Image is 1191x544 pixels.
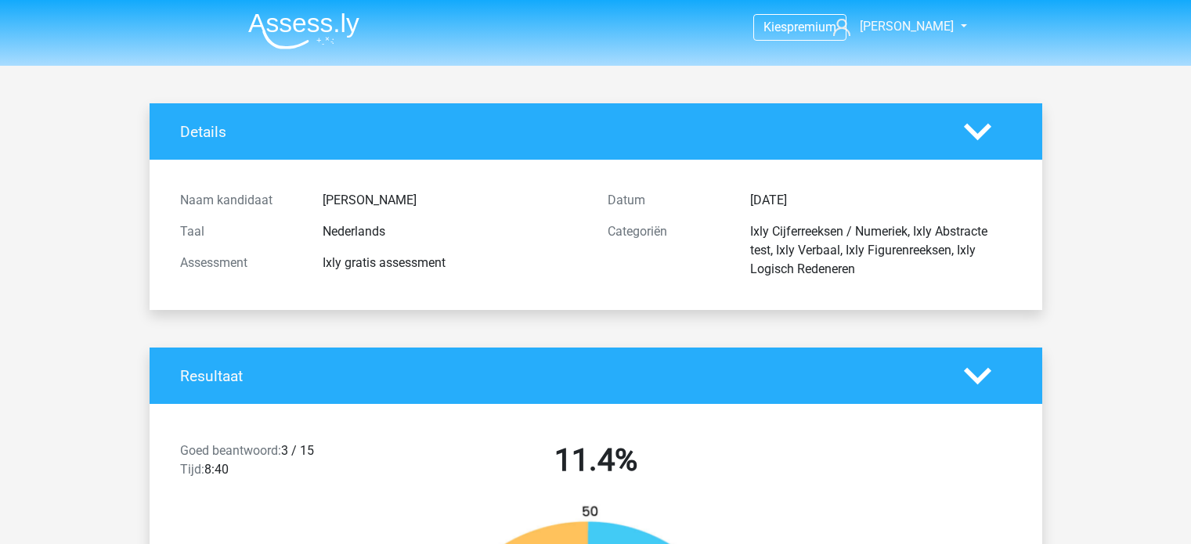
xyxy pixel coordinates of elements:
h4: Resultaat [180,367,940,385]
span: premium [787,20,836,34]
h4: Details [180,123,940,141]
div: Taal [168,222,311,241]
h2: 11.4% [394,441,798,479]
div: Ixly Cijferreeksen / Numeriek, Ixly Abstracte test, Ixly Verbaal, Ixly Figurenreeksen, Ixly Logis... [738,222,1023,279]
div: [DATE] [738,191,1023,210]
div: Ixly gratis assessment [311,254,596,272]
span: [PERSON_NAME] [860,19,954,34]
span: Kies [763,20,787,34]
div: Assessment [168,254,311,272]
div: Datum [596,191,738,210]
div: Categoriën [596,222,738,279]
img: Assessly [248,13,359,49]
span: Goed beantwoord: [180,443,281,458]
div: Nederlands [311,222,596,241]
a: [PERSON_NAME] [827,17,955,36]
span: Tijd: [180,462,204,477]
div: 3 / 15 8:40 [168,441,382,485]
div: Naam kandidaat [168,191,311,210]
div: [PERSON_NAME] [311,191,596,210]
a: Kiespremium [754,16,846,38]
